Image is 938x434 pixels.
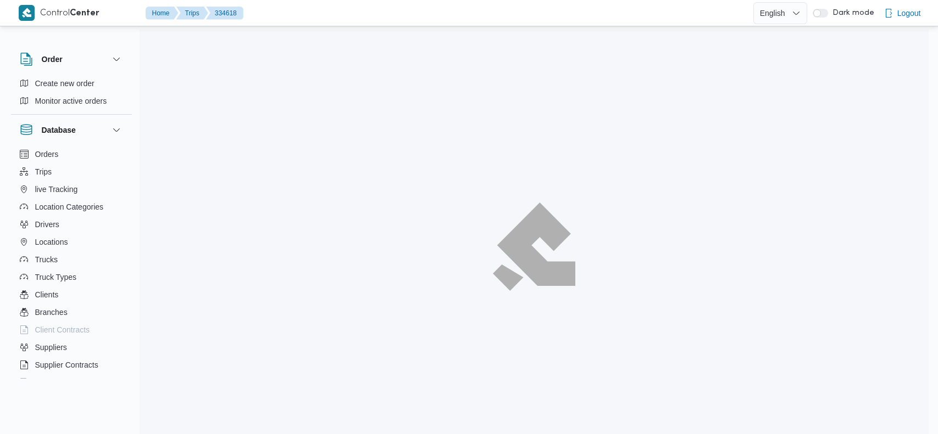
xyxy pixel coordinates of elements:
span: Drivers [35,218,59,231]
span: Monitor active orders [35,94,107,108]
button: 334618 [206,7,243,20]
button: Truck Types [15,268,127,286]
span: Create new order [35,77,95,90]
span: Orders [35,148,59,161]
button: live Tracking [15,181,127,198]
span: Location Categories [35,200,104,213]
button: Trips [176,7,208,20]
button: Branches [15,303,127,321]
button: Monitor active orders [15,92,127,110]
button: Devices [15,374,127,391]
button: Client Contracts [15,321,127,339]
span: Devices [35,376,63,389]
button: Clients [15,286,127,303]
h3: Order [42,53,63,66]
button: Logout [880,2,925,24]
button: Suppliers [15,339,127,356]
span: Client Contracts [35,323,90,336]
span: live Tracking [35,183,78,196]
button: Orders [15,145,127,163]
span: Supplier Contracts [35,358,98,371]
span: Logout [897,7,921,20]
button: Home [146,7,179,20]
button: Drivers [15,216,127,233]
h3: Database [42,123,76,137]
button: Order [20,53,123,66]
span: Suppliers [35,341,67,354]
span: Dark mode [828,9,874,18]
img: X8yXhbKr1z7QwAAAABJRU5ErkJggg== [19,5,35,21]
span: Clients [35,288,59,301]
span: Truck Types [35,270,76,284]
b: Center [70,9,99,18]
button: Location Categories [15,198,127,216]
button: Database [20,123,123,137]
button: Create new order [15,75,127,92]
img: ILLA Logo [499,209,569,284]
button: Supplier Contracts [15,356,127,374]
span: Trips [35,165,52,178]
div: Order [11,75,132,114]
button: Locations [15,233,127,251]
div: Database [11,145,132,383]
span: Locations [35,235,68,249]
span: Trucks [35,253,58,266]
span: Branches [35,306,68,319]
button: Trips [15,163,127,181]
button: Trucks [15,251,127,268]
